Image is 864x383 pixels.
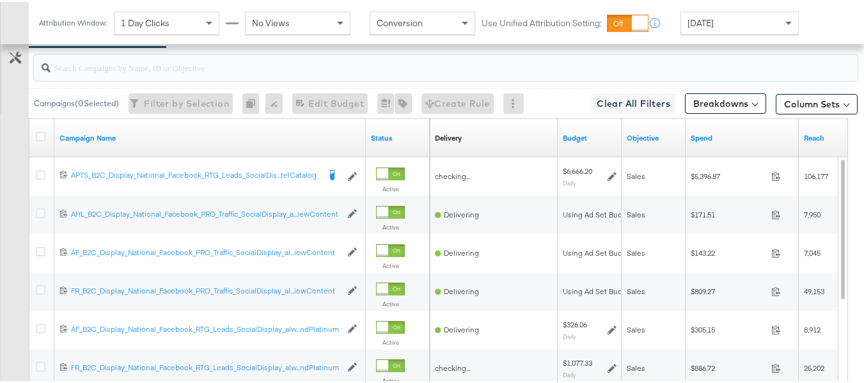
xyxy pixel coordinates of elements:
[376,298,405,306] label: Active
[563,285,634,295] div: Using Ad Set Budget
[563,131,617,141] a: The maximum amount you're willing to spend on your ads, on average each day or over the lifetime ...
[685,91,766,112] button: Breakdowns
[691,361,766,371] span: $886.72
[376,260,405,268] label: Active
[71,284,341,294] div: FR_B2C_Display_National_Facebook_PRO_Traffic_SocialDisplay_al...iewContent
[804,323,821,332] span: 8,912
[71,168,318,181] a: APTS_B2C_Display_National_Facebook_RTG_Leads_SocialDis...telCatalog
[435,131,462,141] div: Delivery
[252,15,290,27] span: No Views
[376,375,405,383] label: Active
[71,361,341,371] a: FR_B2C_Display_National_Facebook_RTG_Leads_SocialDisplay_alw...ndPlatinum
[444,323,479,332] span: Delivering
[691,323,766,332] span: $305.15
[444,246,479,256] span: Delivering
[592,91,675,112] button: Clear All Filters
[435,131,462,141] a: Reflects the ability of your Ad Campaign to achieve delivery based on ad states, schedule and bud...
[804,208,821,217] span: 7,950
[691,169,766,179] span: $5,396.87
[376,183,405,191] label: Active
[563,356,592,366] div: $1,077.33
[691,131,794,141] a: The total amount spent to date.
[627,131,680,141] a: Your campaign's objective.
[242,91,265,112] div: 0
[627,208,645,217] span: Sales
[563,318,587,328] div: $326.06
[34,96,119,107] div: Campaigns ( 0 Selected)
[71,284,341,295] a: FR_B2C_Display_National_Facebook_PRO_Traffic_SocialDisplay_al...iewContent
[804,169,828,179] span: 106,177
[776,92,858,113] button: Column Sets
[71,168,318,178] div: APTS_B2C_Display_National_Facebook_RTG_Leads_SocialDis...telCatalog
[804,285,824,294] span: 49,153
[563,331,576,338] sub: Daily
[71,207,341,217] div: AHL_B2C_Display_National_Facebook_PRO_Traffic_SocialDisplay_a...iewContent
[627,169,645,179] span: Sales
[627,285,645,294] span: Sales
[435,361,470,371] span: checking...
[444,285,479,294] span: Delivering
[71,246,341,256] a: AF_B2C_Display_National_Facebook_PRO_Traffic_SocialDisplay_al...iewContent
[71,322,341,332] div: AF_B2C_Display_National_Facebook_RTG_Leads_SocialDisplay_alw...ndPlatinum
[444,208,479,217] span: Delivering
[121,15,169,27] span: 1 Day Clicks
[687,15,714,27] span: [DATE]
[804,361,824,371] span: 25,202
[691,208,766,217] span: $171.51
[482,15,602,27] label: Use Unified Attribution Setting:
[38,17,107,26] div: Attribution Window:
[376,221,405,230] label: Active
[71,322,341,333] a: AF_B2C_Display_National_Facebook_RTG_Leads_SocialDisplay_alw...ndPlatinum
[627,323,645,332] span: Sales
[627,246,645,256] span: Sales
[563,246,634,256] div: Using Ad Set Budget
[563,369,576,377] sub: Daily
[597,94,670,110] span: Clear All Filters
[376,336,405,345] label: Active
[627,361,645,371] span: Sales
[59,131,361,141] a: Your campaign name.
[71,207,341,218] a: AHL_B2C_Display_National_Facebook_PRO_Traffic_SocialDisplay_a...iewContent
[51,48,785,73] input: Search Campaigns by Name, ID or Objective
[563,208,634,218] div: Using Ad Set Budget
[435,169,470,179] span: checking...
[377,15,423,27] span: Conversion
[804,131,858,141] a: The number of people your ad was served to.
[804,246,821,256] span: 7,045
[563,177,576,185] sub: Daily
[371,131,425,141] a: Shows the current state of your Ad Campaign.
[691,246,766,256] span: $143.22
[691,285,766,294] span: $809.27
[563,164,592,175] div: $6,666.20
